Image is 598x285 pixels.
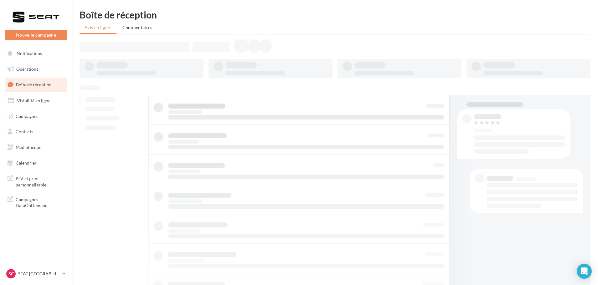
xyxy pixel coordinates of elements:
span: Opérations [16,66,38,72]
a: Campagnes DataOnDemand [4,193,68,211]
span: Commentaires [122,25,152,30]
span: SC [8,271,14,277]
span: Visibilité en ligne [17,98,50,103]
a: PLV et print personnalisable [4,172,68,190]
span: Notifications [17,51,42,56]
span: Campagnes DataOnDemand [16,195,64,209]
div: Open Intercom Messenger [577,264,592,279]
a: Campagnes [4,110,68,123]
span: Boîte de réception [16,82,52,87]
a: Opérations [4,63,68,76]
span: Campagnes [16,113,38,119]
div: Boîte de réception [80,10,590,19]
a: SC SEAT [GEOGRAPHIC_DATA] [5,268,67,280]
button: Nouvelle campagne [5,30,67,40]
a: Boîte de réception [4,78,68,91]
span: PLV et print personnalisable [16,174,64,188]
a: Visibilité en ligne [4,94,68,107]
span: Contacts [16,129,33,134]
p: SEAT [GEOGRAPHIC_DATA] [18,271,60,277]
a: Médiathèque [4,141,68,154]
span: Médiathèque [16,145,41,150]
span: Calendrier [16,160,37,165]
a: Calendrier [4,156,68,170]
button: Notifications [4,47,66,60]
a: Contacts [4,125,68,138]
